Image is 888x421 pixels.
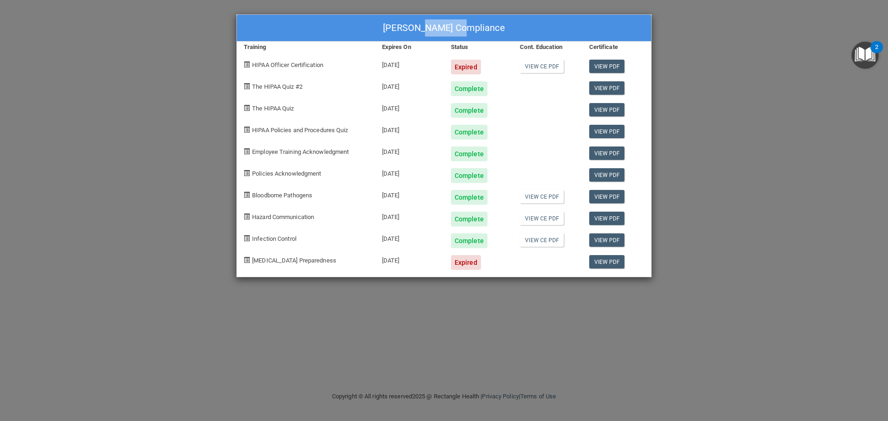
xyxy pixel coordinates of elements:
span: Infection Control [252,235,296,242]
div: [DATE] [375,183,444,205]
a: View PDF [589,255,625,268]
div: Complete [451,190,487,205]
span: Hazard Communication [252,214,314,220]
span: The HIPAA Quiz [252,105,294,112]
div: [DATE] [375,53,444,74]
a: View PDF [589,212,625,225]
a: View PDF [589,103,625,116]
div: Expired [451,255,481,270]
span: Bloodborne Pathogens [252,192,312,199]
span: The HIPAA Quiz #2 [252,83,302,90]
a: View PDF [589,146,625,160]
div: Certificate [582,42,651,53]
span: Policies Acknowledgment [252,170,321,177]
div: Training [237,42,375,53]
div: Complete [451,81,487,96]
div: [DATE] [375,74,444,96]
div: Complete [451,146,487,161]
div: [PERSON_NAME] Compliance [237,15,651,42]
span: Employee Training Acknowledgment [252,148,349,155]
div: Status [444,42,513,53]
span: [MEDICAL_DATA] Preparedness [252,257,336,264]
a: View PDF [589,81,625,95]
div: Expired [451,60,481,74]
a: View CE PDF [520,212,564,225]
div: [DATE] [375,226,444,248]
a: View PDF [589,168,625,182]
a: View PDF [589,60,625,73]
div: Complete [451,125,487,140]
span: HIPAA Policies and Procedures Quiz [252,127,348,134]
a: View PDF [589,125,625,138]
div: [DATE] [375,140,444,161]
a: View PDF [589,233,625,247]
div: [DATE] [375,118,444,140]
a: View PDF [589,190,625,203]
div: [DATE] [375,205,444,226]
div: [DATE] [375,248,444,270]
span: HIPAA Officer Certification [252,61,323,68]
div: Expires On [375,42,444,53]
div: Complete [451,103,487,118]
a: View CE PDF [520,233,564,247]
div: [DATE] [375,96,444,118]
a: View CE PDF [520,190,564,203]
button: Open Resource Center, 2 new notifications [851,42,879,69]
div: Complete [451,168,487,183]
div: [DATE] [375,161,444,183]
a: View CE PDF [520,60,564,73]
div: Cont. Education [513,42,582,53]
div: Complete [451,233,487,248]
div: 2 [875,47,878,59]
div: Complete [451,212,487,226]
